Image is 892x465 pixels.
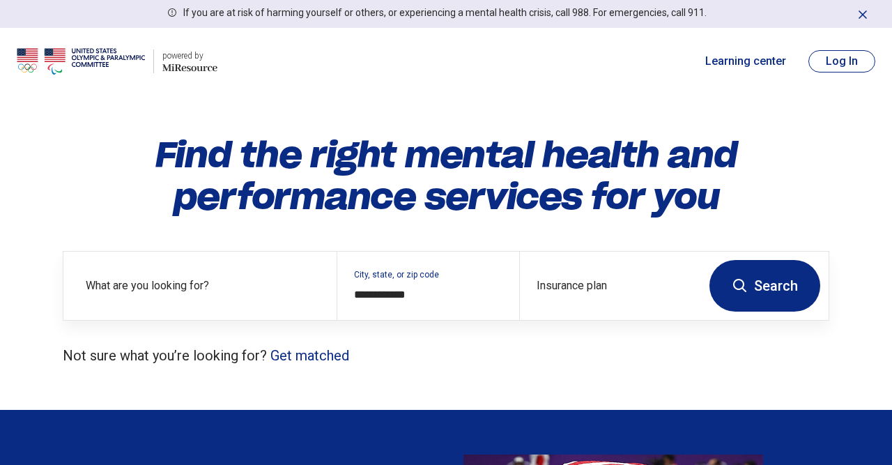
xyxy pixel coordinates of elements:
button: Log In [808,50,875,73]
p: If you are at risk of harming yourself or others, or experiencing a mental health crisis, call 98... [183,6,707,20]
p: Not sure what you’re looking for? [63,346,829,365]
button: Search [709,260,820,312]
h1: Find the right mental health and performance services for you [63,134,829,218]
a: Learning center [705,53,786,70]
div: powered by [162,49,217,62]
img: USOPC [17,45,145,78]
label: What are you looking for? [86,277,320,294]
a: Get matched [270,347,349,364]
a: USOPCpowered by [17,45,217,78]
button: Dismiss [856,6,870,22]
